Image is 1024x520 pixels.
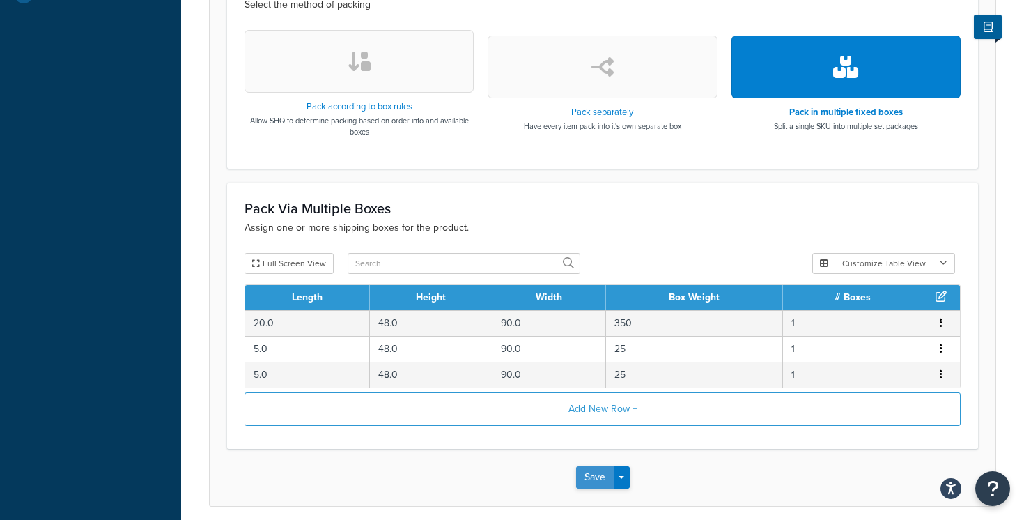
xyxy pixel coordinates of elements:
[974,15,1002,39] button: Show Help Docs
[606,362,783,388] td: 25
[245,102,474,112] h3: Pack according to box rules
[245,362,370,388] td: 5.0
[245,253,334,274] button: Full Screen View
[524,107,681,117] h3: Pack separately
[245,310,370,336] td: 20.0
[492,336,606,362] td: 90.0
[245,115,474,137] p: Allow SHQ to determine packing based on order info and available boxes
[245,220,961,236] p: Assign one or more shipping boxes for the product.
[774,121,918,132] p: Split a single SKU into multiple set packages
[576,466,614,489] button: Save
[783,285,922,310] th: # Boxes
[812,253,955,274] button: Customize Table View
[492,362,606,388] td: 90.0
[606,285,783,310] th: Box Weight
[370,336,492,362] td: 48.0
[783,336,922,362] td: 1
[783,362,922,388] td: 1
[606,336,783,362] td: 25
[245,336,370,362] td: 5.0
[606,310,783,336] td: 350
[245,201,961,216] h3: Pack Via Multiple Boxes
[370,362,492,388] td: 48.0
[370,310,492,336] td: 48.0
[370,285,492,310] th: Height
[245,285,370,310] th: Length
[783,310,922,336] td: 1
[492,285,606,310] th: Width
[492,310,606,336] td: 90.0
[348,253,580,274] input: Search
[524,121,681,132] p: Have every item pack into it's own separate box
[774,107,918,117] h3: Pack in multiple fixed boxes
[245,392,961,426] button: Add New Row +
[975,471,1010,506] button: Open Resource Center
